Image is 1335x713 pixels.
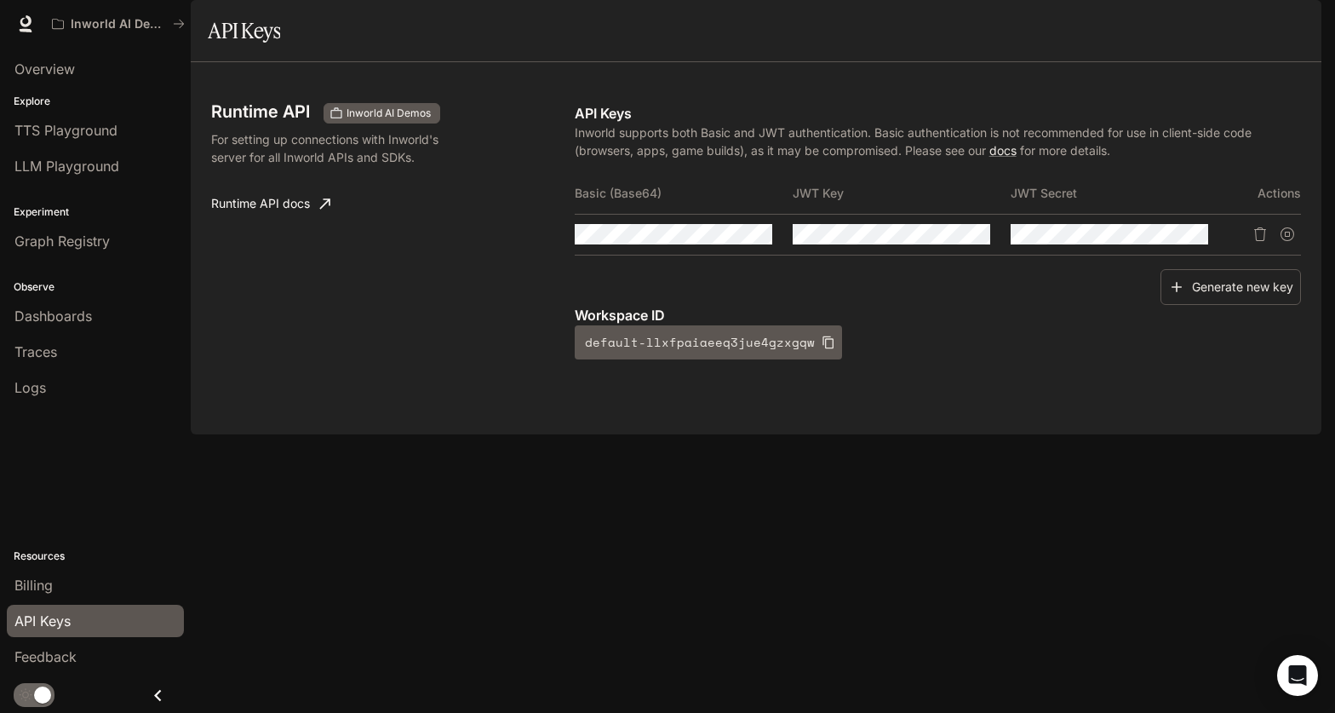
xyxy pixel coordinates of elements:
h3: Runtime API [211,103,310,120]
p: Inworld supports both Basic and JWT authentication. Basic authentication is not recommended for u... [575,124,1301,159]
button: default-llxfpaiaeeq3jue4gzxgqw [575,325,842,359]
button: Delete API key [1246,221,1274,248]
th: Actions [1229,173,1301,214]
p: API Keys [575,103,1301,124]
button: Suspend API key [1274,221,1301,248]
button: Generate new key [1160,269,1301,306]
h1: API Keys [208,14,280,48]
p: Inworld AI Demos [71,17,166,32]
p: Workspace ID [575,305,1301,325]
span: Inworld AI Demos [340,106,438,121]
a: docs [989,143,1017,158]
button: All workspaces [44,7,192,41]
th: JWT Key [793,173,1011,214]
p: For setting up connections with Inworld's server for all Inworld APIs and SDKs. [211,130,473,166]
div: Open Intercom Messenger [1277,655,1318,696]
div: These keys will apply to your current workspace only [324,103,440,124]
a: Runtime API docs [204,187,337,221]
th: Basic (Base64) [575,173,793,214]
th: JWT Secret [1011,173,1229,214]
